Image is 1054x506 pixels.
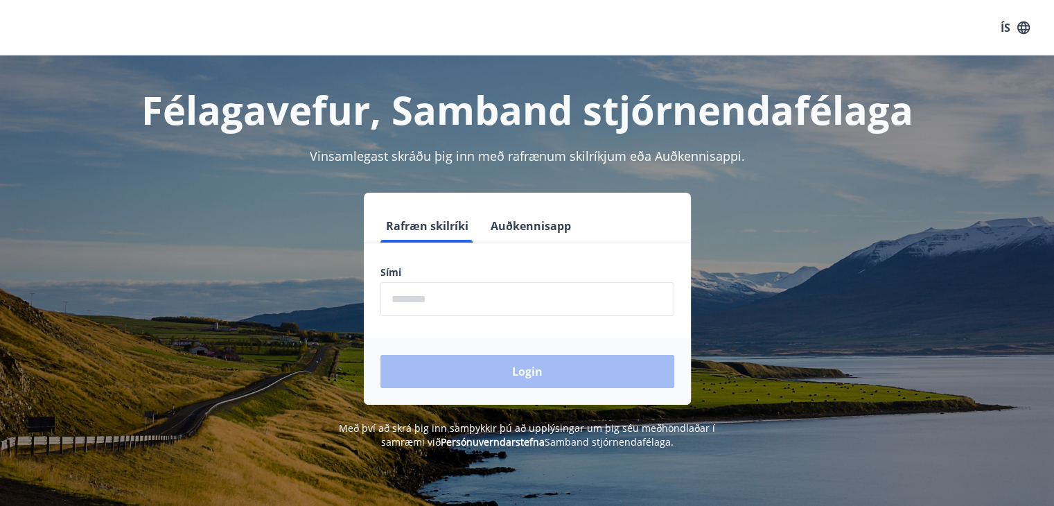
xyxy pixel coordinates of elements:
span: Með því að skrá þig inn samþykkir þú að upplýsingar um þig séu meðhöndlaðar í samræmi við Samband... [339,421,715,448]
span: Vinsamlegast skráðu þig inn með rafrænum skilríkjum eða Auðkennisappi. [310,148,745,164]
button: Auðkennisapp [485,209,577,243]
button: ÍS [993,15,1037,40]
label: Sími [380,265,674,279]
a: Persónuverndarstefna [441,435,545,448]
h1: Félagavefur, Samband stjórnendafélaga [45,83,1010,136]
button: Rafræn skilríki [380,209,474,243]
